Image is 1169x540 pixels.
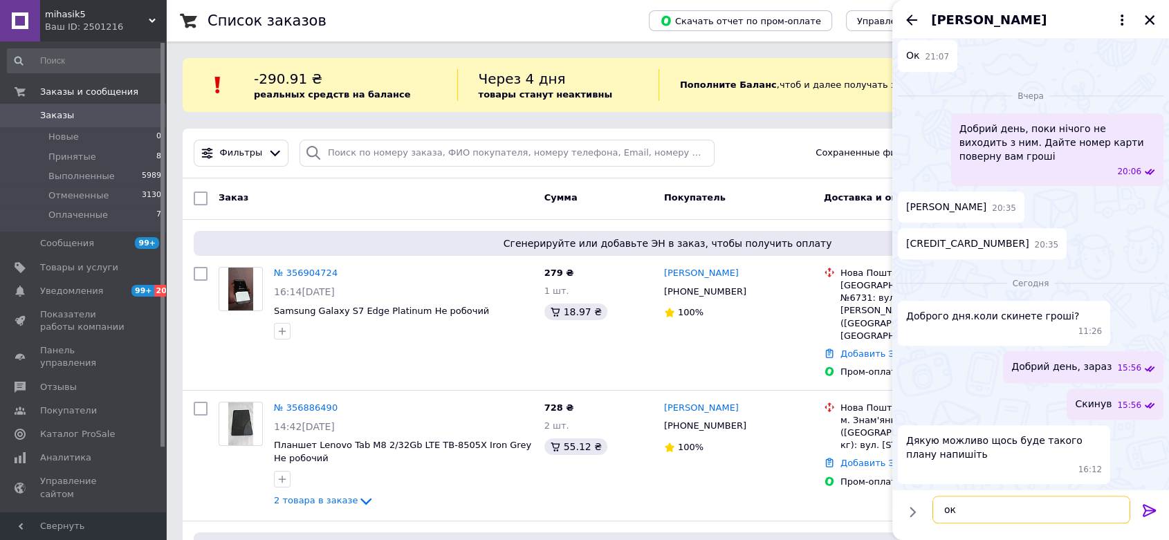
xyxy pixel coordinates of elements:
[274,495,358,505] span: 2 товара в заказе
[1141,12,1158,28] button: Закрыть
[208,75,228,95] img: :exclamation:
[840,458,901,468] a: Добавить ЭН
[1011,360,1112,374] span: Добрий день, зараз
[156,131,161,143] span: 0
[1078,326,1103,337] span: 11:26 12.08.2025
[274,402,338,413] a: № 356886490
[220,147,263,160] span: Фильтры
[219,192,248,203] span: Заказ
[45,21,166,33] div: Ваш ID: 2501216
[1035,239,1059,251] span: 20:35 11.08.2025
[898,89,1163,102] div: 11.08.2025
[300,140,715,167] input: Поиск по номеру заказа, ФИО покупателя, номеру телефона, Email, номеру накладной
[48,131,79,143] span: Новые
[45,8,149,21] span: mihasik5
[659,69,986,101] div: , чтоб и далее получать заказы
[840,348,901,359] a: Добавить ЭН
[274,268,338,278] a: № 356904724
[274,286,335,297] span: 16:14[DATE]
[906,309,1079,323] span: Доброго дня.коли скинете гроші?
[1117,166,1141,178] span: 20:06 11.08.2025
[40,404,97,417] span: Покупатели
[274,440,531,463] a: Планшет Lenovo Tab M8 2/32Gb LTE TB-8505X Iron Grey Не робочий
[208,12,326,29] h1: Список заказов
[925,51,949,63] span: 21:07 10.08.2025
[48,170,115,183] span: Выполненные
[131,285,154,297] span: 99+
[840,414,1004,452] div: м. Знам'янка ([GEOGRAPHIC_DATA].), №3 (до 30 кг): вул. [STREET_ADDRESS]
[680,80,777,90] b: Пополните Баланс
[544,304,607,320] div: 18.97 ₴
[40,512,128,537] span: Кошелек компании
[40,308,128,333] span: Показатели работы компании
[48,209,108,221] span: Оплаченные
[156,209,161,221] span: 7
[544,286,569,296] span: 1 шт.
[544,438,607,455] div: 55.12 ₴
[274,495,374,505] a: 2 товара в заказе
[40,86,138,98] span: Заказы и сообщения
[142,189,161,202] span: 3130
[219,402,263,446] a: Фото товару
[7,48,163,73] input: Поиск
[228,402,252,445] img: Фото товару
[840,267,1004,279] div: Нова Пошта
[479,89,613,100] b: товары станут неактивны
[906,48,919,63] span: Ок
[661,283,749,301] div: [PHONE_NUMBER]
[40,381,77,393] span: Отзывы
[156,151,161,163] span: 8
[219,267,263,311] a: Фото товару
[274,421,335,432] span: 14:42[DATE]
[544,192,578,203] span: Сумма
[40,428,115,440] span: Каталог ProSale
[40,285,103,297] span: Уведомления
[254,71,322,87] span: -290.91 ₴
[40,261,118,274] span: Товары и услуги
[906,200,986,214] span: [PERSON_NAME]
[840,402,1004,414] div: Нова Пошта
[903,12,920,28] button: Назад
[846,10,977,31] button: Управление статусами
[544,402,574,413] span: 728 ₴
[48,151,96,163] span: Принятые
[903,503,921,521] button: Показать кнопки
[857,16,966,26] span: Управление статусами
[931,11,1130,29] button: [PERSON_NAME]
[544,420,569,431] span: 2 шт.
[1117,400,1141,411] span: 15:56 12.08.2025
[544,268,574,278] span: 279 ₴
[40,109,74,122] span: Заказы
[678,307,703,317] span: 100%
[142,170,161,183] span: 5989
[664,402,739,415] a: [PERSON_NAME]
[906,434,1102,461] span: Дякую можливо щось буде такого плану напишіть
[824,192,921,203] span: Доставка и оплата
[1012,91,1049,102] span: Вчера
[40,344,128,369] span: Панель управления
[479,71,566,87] span: Через 4 дня
[840,366,1004,378] div: Пром-оплата
[840,279,1004,342] div: [GEOGRAPHIC_DATA], Поштомат №6731: вул. [STREET_ADDRESS][PERSON_NAME] ([GEOGRAPHIC_DATA], біля вх...
[274,306,489,316] a: Samsung Galaxy S7 Edge Platinum Не робочий
[931,11,1047,29] span: [PERSON_NAME]
[816,147,928,160] span: Сохраненные фильтры:
[649,10,832,31] button: Скачать отчет по пром-оплате
[1075,397,1112,411] span: Скинув
[664,267,739,280] a: [PERSON_NAME]
[959,122,1155,163] span: Добрий день, поки нічого не виходить з ним. Дайте номер карти поверну вам гроші
[840,476,1004,488] div: Пром-оплата
[660,15,821,27] span: Скачать отчет по пром-оплате
[1117,362,1141,374] span: 15:56 12.08.2025
[40,451,91,464] span: Аналитика
[898,276,1163,290] div: 12.08.2025
[135,237,159,249] span: 99+
[1007,278,1055,290] span: Сегодня
[48,189,109,202] span: Отмененные
[1078,464,1103,476] span: 16:12 12.08.2025
[154,285,170,297] span: 20
[906,236,1029,251] span: [CREDIT_CARD_NUMBER]
[199,236,1136,250] span: Сгенерируйте или добавьте ЭН в заказ, чтобы получить оплату
[661,417,749,435] div: [PHONE_NUMBER]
